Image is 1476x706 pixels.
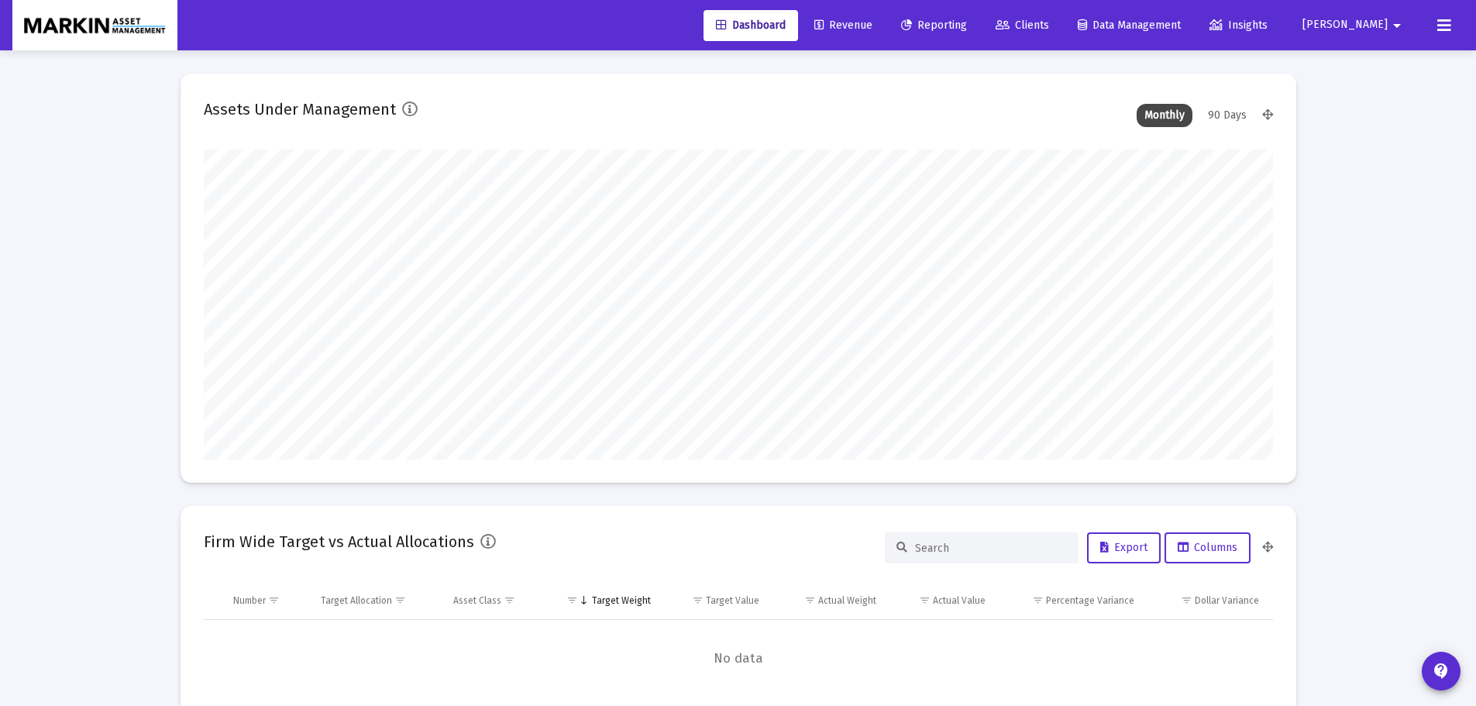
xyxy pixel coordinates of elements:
[1302,19,1388,32] span: [PERSON_NAME]
[204,97,396,122] h2: Assets Under Management
[1195,594,1259,607] div: Dollar Variance
[1046,594,1134,607] div: Percentage Variance
[1388,10,1406,41] mat-icon: arrow_drop_down
[770,582,886,619] td: Column Actual Weight
[24,10,166,41] img: Dashboard
[394,594,406,606] span: Show filter options for column 'Target Allocation'
[887,582,996,619] td: Column Actual Value
[321,594,392,607] div: Target Allocation
[1432,662,1450,680] mat-icon: contact_support
[1100,541,1147,554] span: Export
[1065,10,1193,41] a: Data Management
[996,19,1049,32] span: Clients
[1145,582,1272,619] td: Column Dollar Variance
[1078,19,1181,32] span: Data Management
[915,542,1067,555] input: Search
[1284,9,1425,40] button: [PERSON_NAME]
[233,594,266,607] div: Number
[442,582,545,619] td: Column Asset Class
[1178,541,1237,554] span: Columns
[1200,104,1254,127] div: 90 Days
[310,582,442,619] td: Column Target Allocation
[504,594,515,606] span: Show filter options for column 'Asset Class'
[1032,594,1044,606] span: Show filter options for column 'Percentage Variance'
[222,582,311,619] td: Column Number
[933,594,986,607] div: Actual Value
[1137,104,1192,127] div: Monthly
[996,582,1145,619] td: Column Percentage Variance
[1087,532,1161,563] button: Export
[889,10,979,41] a: Reporting
[566,594,578,606] span: Show filter options for column 'Target Weight'
[901,19,967,32] span: Reporting
[704,10,798,41] a: Dashboard
[1181,594,1192,606] span: Show filter options for column 'Dollar Variance'
[692,594,704,606] span: Show filter options for column 'Target Value'
[1209,19,1268,32] span: Insights
[204,582,1273,697] div: Data grid
[706,594,759,607] div: Target Value
[919,594,931,606] span: Show filter options for column 'Actual Value'
[453,594,501,607] div: Asset Class
[818,594,876,607] div: Actual Weight
[814,19,872,32] span: Revenue
[716,19,786,32] span: Dashboard
[592,594,651,607] div: Target Weight
[983,10,1061,41] a: Clients
[802,10,885,41] a: Revenue
[804,594,816,606] span: Show filter options for column 'Actual Weight'
[545,582,662,619] td: Column Target Weight
[204,529,474,554] h2: Firm Wide Target vs Actual Allocations
[1197,10,1280,41] a: Insights
[204,650,1273,667] span: No data
[1165,532,1251,563] button: Columns
[268,594,280,606] span: Show filter options for column 'Number'
[662,582,771,619] td: Column Target Value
